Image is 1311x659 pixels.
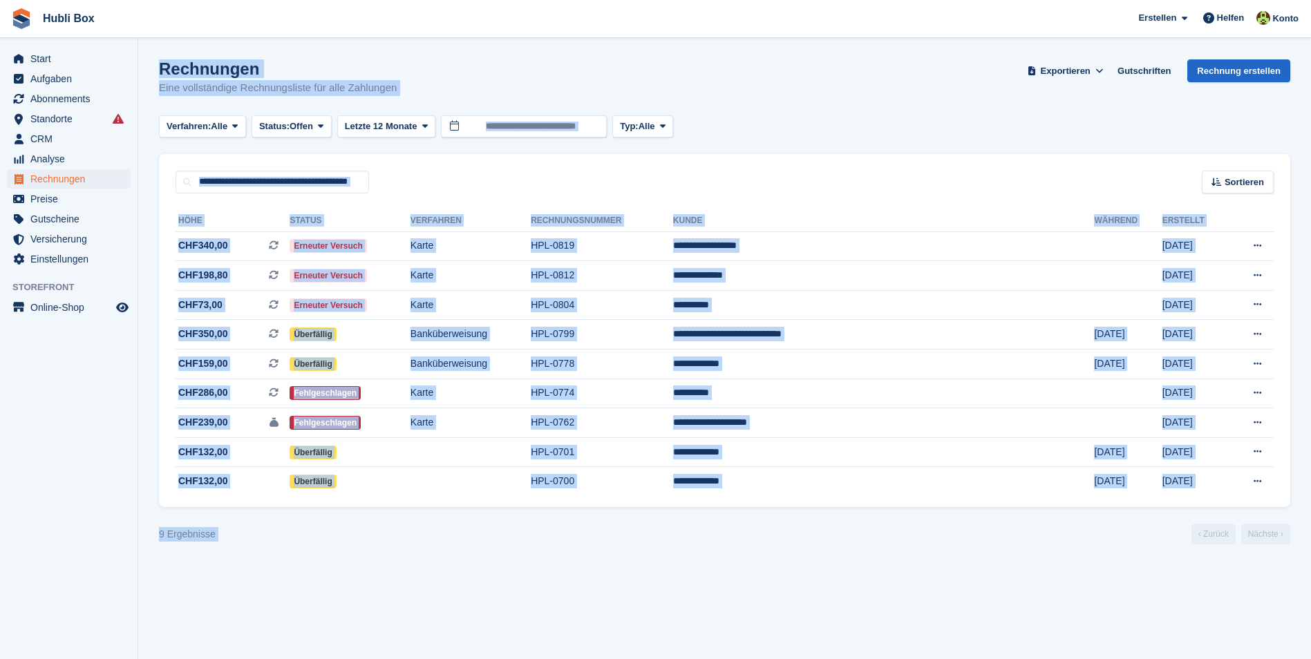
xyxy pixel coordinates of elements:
[113,113,124,124] i: Es sind Fehler bei der Synchronisierung von Smart-Einträgen aufgetreten
[159,80,397,96] p: Eine vollständige Rechnungsliste für alle Zahlungen
[290,386,361,400] span: Fehlgeschlagen
[37,7,100,30] a: Hubli Box
[178,298,223,312] span: CHF73,00
[30,189,113,209] span: Preise
[1272,12,1299,26] span: Konto
[612,115,673,138] button: Typ: Alle
[620,120,638,133] span: Typ:
[1094,467,1162,496] td: [DATE]
[1189,524,1293,544] nav: Page
[1162,210,1229,232] th: Erstellt
[252,115,332,138] button: Status: Offen
[30,89,113,108] span: Abonnements
[114,299,131,316] a: Vorschau-Shop
[531,408,673,438] td: HPL-0762
[30,229,113,249] span: Versicherung
[7,89,131,108] a: menu
[1112,59,1176,82] a: Gutschriften
[1162,261,1229,291] td: [DATE]
[7,69,131,88] a: menu
[178,415,228,430] span: CHF239,00
[411,210,531,232] th: Verfahren
[673,210,1095,232] th: Kunde
[11,8,32,29] img: stora-icon-8386f47178a22dfd0bd8f6a31ec36ba5ce8667c1dd55bd0f319d3a0aa187defe.svg
[30,109,113,128] span: Standorte
[178,474,228,488] span: CHF132,00
[159,527,216,542] div: 9 Ergebnisse
[290,416,361,430] span: Fehlgeschlagen
[290,327,336,341] span: Überfällig
[531,290,673,320] td: HPL-0804
[290,239,366,253] span: Erneuter Versuch
[531,210,673,232] th: Rechnungsnummer
[1162,379,1229,408] td: [DATE]
[30,209,113,229] span: Gutscheine
[411,261,531,291] td: Karte
[7,169,131,189] a: menu
[290,269,366,283] span: Erneuter Versuch
[159,115,246,138] button: Verfahren: Alle
[531,437,673,467] td: HPL-0701
[639,120,655,133] span: Alle
[30,129,113,149] span: CRM
[7,189,131,209] a: menu
[178,356,228,371] span: CHF159,00
[178,268,228,283] span: CHF198,80
[411,350,531,379] td: Banküberweisung
[7,129,131,149] a: menu
[12,280,138,294] span: Storefront
[345,120,417,133] span: Letzte 12 Monate
[159,59,397,78] h1: Rechnungen
[7,49,131,68] a: menu
[167,120,211,133] span: Verfahren:
[531,231,673,261] td: HPL-0819
[211,120,227,133] span: Alle
[1162,350,1229,379] td: [DATE]
[259,120,290,133] span: Status:
[7,249,131,269] a: menu
[178,327,228,341] span: CHF350,00
[290,475,336,488] span: Überfällig
[1094,320,1162,350] td: [DATE]
[1162,467,1229,496] td: [DATE]
[30,149,113,169] span: Analyse
[1041,64,1091,78] span: Exportieren
[7,209,131,229] a: menu
[531,320,673,350] td: HPL-0799
[30,49,113,68] span: Start
[531,467,673,496] td: HPL-0700
[178,385,228,400] span: CHF286,00
[1094,350,1162,379] td: [DATE]
[176,210,290,232] th: Höhe
[1225,175,1264,189] span: Sortieren
[290,446,336,459] span: Überfällig
[30,169,113,189] span: Rechnungen
[178,238,228,253] span: CHF340,00
[337,115,436,138] button: Letzte 12 Monate
[1094,437,1162,467] td: [DATE]
[30,298,113,317] span: Online-Shop
[30,69,113,88] span: Aufgaben
[178,445,228,459] span: CHF132,00
[1138,11,1176,25] span: Erstellen
[531,350,673,379] td: HPL-0778
[411,231,531,261] td: Karte
[1094,210,1162,232] th: Während
[531,261,673,291] td: HPL-0812
[1187,59,1290,82] a: Rechnung erstellen
[290,298,366,312] span: Erneuter Versuch
[290,210,410,232] th: Status
[411,379,531,408] td: Karte
[290,357,336,371] span: Überfällig
[7,109,131,128] a: menu
[1191,524,1236,544] a: Vorherige
[411,408,531,438] td: Karte
[1256,11,1270,25] img: Luca Space4you
[7,149,131,169] a: menu
[290,120,313,133] span: Offen
[1162,320,1229,350] td: [DATE]
[531,379,673,408] td: HPL-0774
[30,249,113,269] span: Einstellungen
[1162,231,1229,261] td: [DATE]
[1162,408,1229,438] td: [DATE]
